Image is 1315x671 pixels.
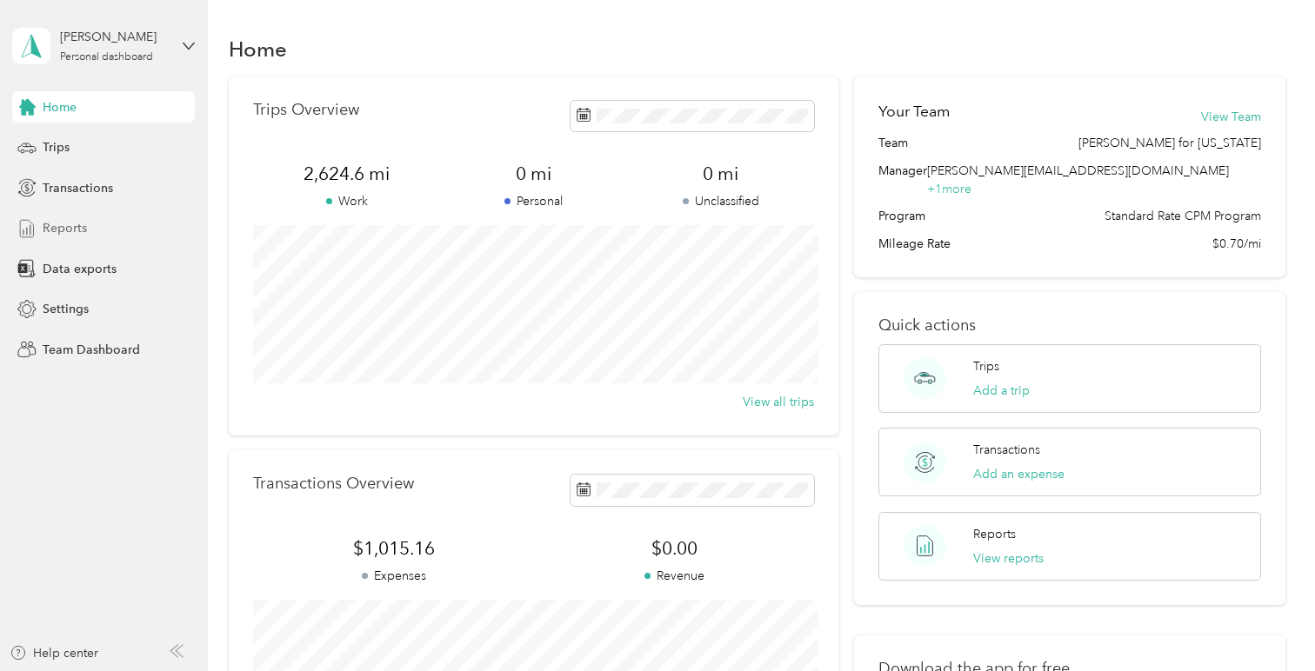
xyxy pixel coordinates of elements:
p: Transactions [973,441,1040,459]
span: $0.70/mi [1212,235,1261,253]
div: [PERSON_NAME] [60,28,169,46]
span: Transactions [43,179,113,197]
p: Work [253,192,440,210]
div: Personal dashboard [60,52,153,63]
p: Personal [440,192,627,210]
span: [PERSON_NAME][EMAIL_ADDRESS][DOMAIN_NAME] [927,163,1229,178]
button: View all trips [743,393,814,411]
p: Trips [973,357,999,375]
span: Home [43,98,77,116]
span: + 1 more [927,182,971,196]
span: 0 mi [440,162,627,186]
span: Mileage Rate [878,235,951,253]
span: Manager [878,162,927,198]
button: Help center [10,644,98,662]
span: Data exports [43,260,117,278]
h2: Your Team [878,101,950,123]
button: Add a trip [973,382,1030,400]
button: Add an expense [973,465,1065,483]
button: View Team [1201,108,1261,126]
iframe: Everlance-gr Chat Button Frame [1218,574,1315,671]
span: 0 mi [627,162,814,186]
p: Reports [973,525,1016,543]
button: View reports [973,549,1044,568]
p: Quick actions [878,316,1261,335]
span: $1,015.16 [253,536,533,561]
p: Unclassified [627,192,814,210]
h1: Home [229,40,287,58]
span: Settings [43,300,89,318]
span: Program [878,207,925,225]
p: Transactions Overview [253,475,414,493]
span: [PERSON_NAME] for [US_STATE] [1078,134,1261,152]
span: Team [878,134,908,152]
span: Trips [43,138,70,156]
span: Standard Rate CPM Program [1105,207,1261,225]
p: Expenses [253,567,533,585]
p: Trips Overview [253,101,359,119]
span: $0.00 [534,536,815,561]
span: Team Dashboard [43,341,140,359]
span: Reports [43,219,87,237]
p: Revenue [534,567,815,585]
span: 2,624.6 mi [253,162,440,186]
